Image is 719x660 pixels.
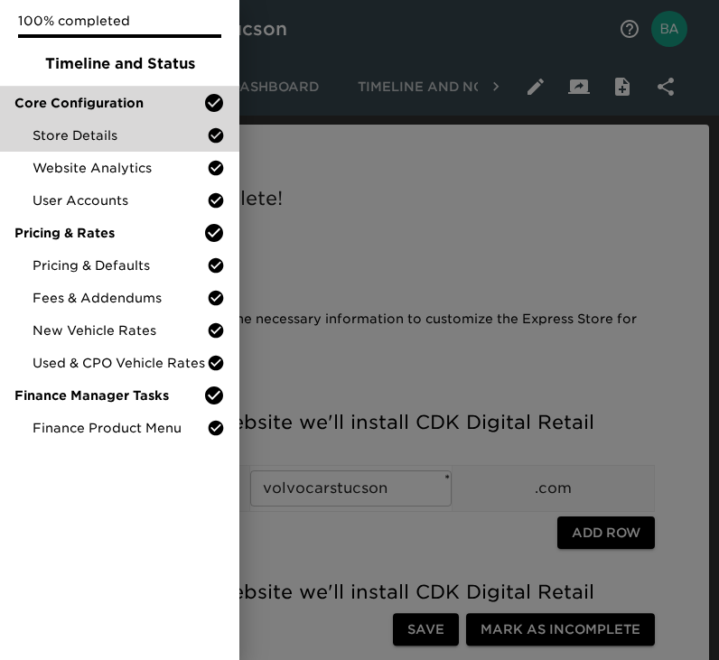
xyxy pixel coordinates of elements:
span: Store Details [33,126,207,144]
span: Used & CPO Vehicle Rates [33,354,207,372]
span: Website Analytics [33,159,207,177]
span: Pricing & Rates [14,224,203,242]
span: Finance Manager Tasks [14,386,203,404]
span: Finance Product Menu [33,419,207,437]
span: User Accounts [33,191,207,209]
p: 100% completed [18,12,221,30]
span: Timeline and Status [14,53,225,75]
span: New Vehicle Rates [33,321,207,339]
span: Fees & Addendums [33,289,207,307]
span: Core Configuration [14,94,203,112]
span: Pricing & Defaults [33,256,207,274]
